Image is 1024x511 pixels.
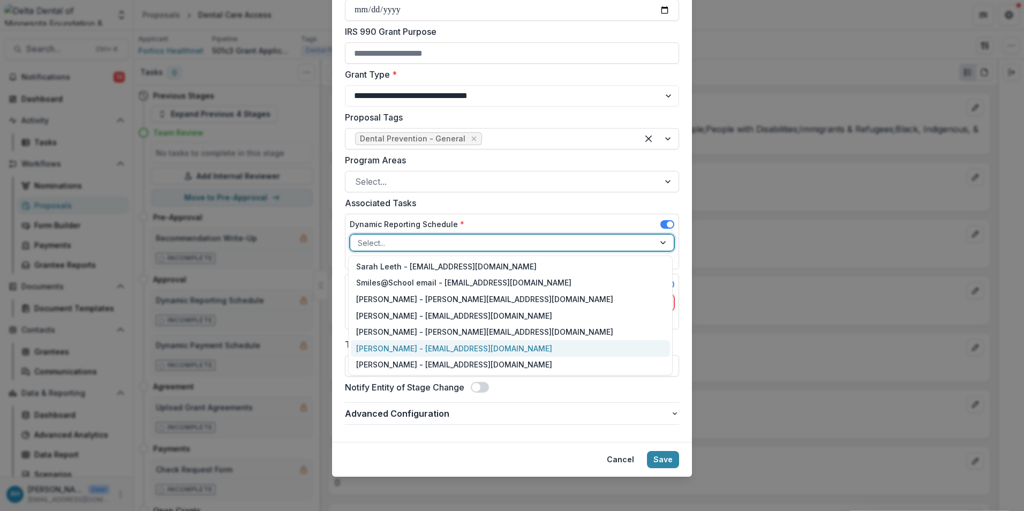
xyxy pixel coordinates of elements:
[345,381,464,394] label: Notify Entity of Stage Change
[345,154,673,167] label: Program Areas
[647,451,679,468] button: Save
[360,134,465,144] span: Dental Prevention - General
[345,68,673,81] label: Grant Type
[351,291,670,307] div: [PERSON_NAME] - [PERSON_NAME][EMAIL_ADDRESS][DOMAIN_NAME]
[469,133,479,144] div: Remove Dental Prevention - General
[345,197,673,209] label: Associated Tasks
[345,25,673,38] label: IRS 990 Grant Purpose
[351,258,670,275] div: Sarah Leeth - [EMAIL_ADDRESS][DOMAIN_NAME]
[345,111,673,124] label: Proposal Tags
[351,275,670,291] div: Smiles@School email - [EMAIL_ADDRESS][DOMAIN_NAME]
[345,407,671,420] span: Advanced Configuration
[345,403,679,424] button: Advanced Configuration
[351,357,670,373] div: [PERSON_NAME] - [EMAIL_ADDRESS][DOMAIN_NAME]
[345,338,673,351] label: Task Due Date
[351,340,670,357] div: [PERSON_NAME] - [EMAIL_ADDRESS][DOMAIN_NAME]
[351,324,670,340] div: [PERSON_NAME] - [PERSON_NAME][EMAIL_ADDRESS][DOMAIN_NAME]
[600,451,641,468] button: Cancel
[350,219,464,230] label: Dynamic Reporting Schedule
[640,130,657,147] div: Clear selected options
[351,307,670,324] div: [PERSON_NAME] - [EMAIL_ADDRESS][DOMAIN_NAME]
